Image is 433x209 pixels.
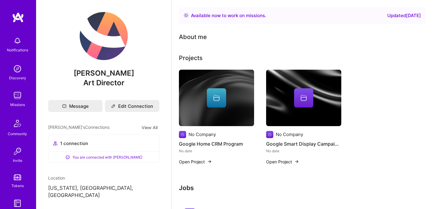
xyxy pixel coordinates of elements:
img: avatar [147,140,154,147]
img: Availability [184,13,189,18]
h4: Google Smart Display Campaigns [266,140,341,148]
h4: Google Home CRM Program [179,140,254,148]
div: Location [48,175,159,181]
img: arrow-right [207,159,212,164]
div: No date [266,148,341,154]
span: 1 connection [60,140,88,147]
div: Community [8,131,27,137]
div: No date [179,148,254,154]
p: [US_STATE], [GEOGRAPHIC_DATA], [GEOGRAPHIC_DATA] [48,185,159,199]
img: cover [266,70,341,126]
i: icon Mail [62,104,66,108]
div: Missions [10,101,25,108]
div: No Company [276,131,303,138]
i: icon Collaborator [53,141,58,146]
img: User Avatar [80,12,128,60]
img: tokens [14,174,21,180]
button: 1 connectionavatarYou are connected with [PERSON_NAME] [48,135,159,163]
img: Company logo [179,131,186,138]
div: Tokens [11,183,24,189]
i: icon Edit [111,104,115,108]
span: You are connected with [PERSON_NAME] [72,154,142,160]
img: Community [10,116,25,131]
button: Edit Connection [105,100,159,112]
span: [PERSON_NAME]'s Connections [48,124,109,131]
div: Invite [13,157,22,164]
div: No Company [189,131,216,138]
button: Open Project [179,159,212,165]
div: Projects [179,53,203,62]
button: Message [48,100,103,112]
h3: Jobs [179,184,413,192]
img: cover [179,70,254,126]
div: Available now to work on missions . [191,12,266,19]
div: Notifications [7,47,28,53]
span: Art Director [83,78,124,87]
button: View All [140,124,159,131]
button: Open Project [266,159,299,165]
img: discovery [11,63,23,75]
span: [PERSON_NAME] [48,69,159,78]
img: Invite [11,145,23,157]
img: bell [11,35,23,47]
img: arrow-right [294,159,299,164]
div: About me [179,32,207,41]
div: Discovery [9,75,26,81]
i: icon ConnectedPositive [65,155,70,160]
img: teamwork [11,89,23,101]
div: Updated [DATE] [387,12,421,19]
img: logo [12,12,24,23]
img: Company logo [266,131,273,138]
